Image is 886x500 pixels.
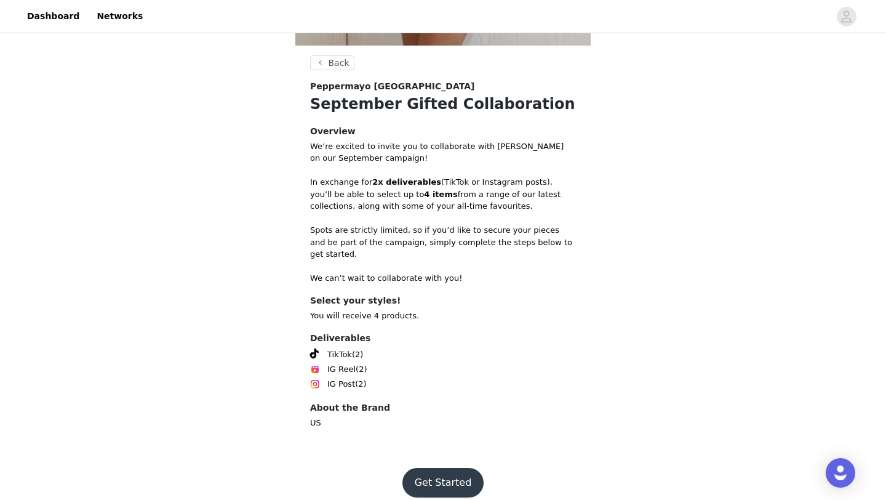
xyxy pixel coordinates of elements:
button: Get Started [402,468,484,498]
span: IG Reel [327,363,356,376]
span: (2) [356,363,367,376]
span: (2) [355,378,366,390]
button: Back [310,55,354,70]
span: (2) [352,349,363,361]
div: avatar [840,7,852,26]
img: Instagram Icon [310,379,320,389]
h4: About the Brand [310,401,576,414]
p: We can’t wait to collaborate with you! [310,272,576,284]
h4: Select your styles! [310,294,576,307]
strong: 2x deliverables [372,177,441,187]
p: US [310,417,576,429]
a: Networks [89,2,150,30]
h4: Overview [310,125,576,138]
span: IG Post [327,378,355,390]
p: We’re excited to invite you to collaborate with [PERSON_NAME] on our September campaign! [310,140,576,164]
div: Open Intercom Messenger [826,458,855,488]
h4: Deliverables [310,332,576,345]
p: You will receive 4 products. [310,310,576,322]
h1: September Gifted Collaboration [310,93,576,115]
span: TikTok [327,349,352,361]
p: Spots are strictly limited, so if you’d like to secure your pieces and be part of the campaign, s... [310,224,576,260]
strong: 4 items [424,190,457,199]
span: Peppermayo [GEOGRAPHIC_DATA] [310,80,474,93]
img: Instagram Reels Icon [310,365,320,374]
p: In exchange for (TikTok or Instagram posts), you’ll be able to select up to from a range of our l... [310,176,576,212]
a: Dashboard [20,2,87,30]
